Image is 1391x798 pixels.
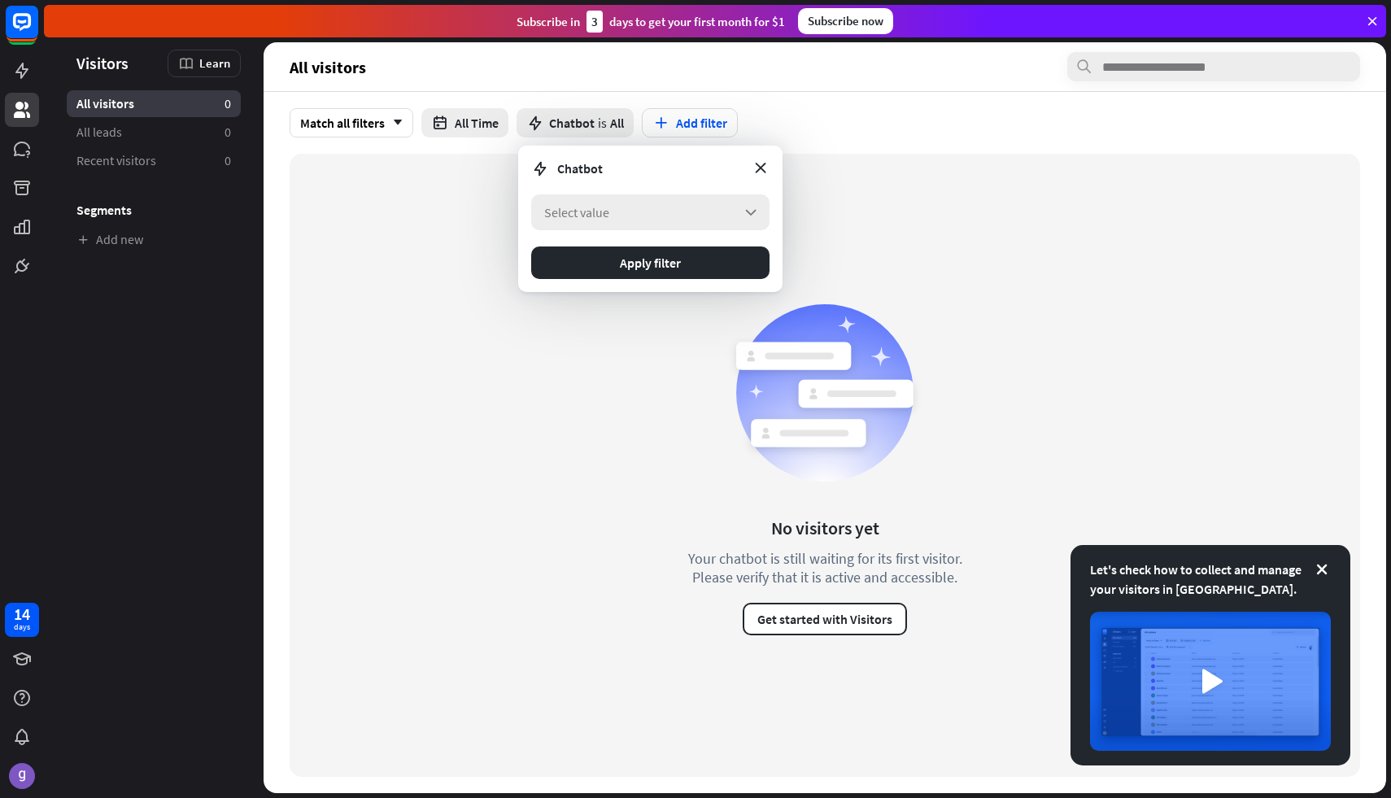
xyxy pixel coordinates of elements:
[13,7,62,55] button: Open LiveChat chat widget
[76,95,134,112] span: All visitors
[225,124,231,141] aside: 0
[642,108,738,137] button: Add filter
[610,115,624,131] span: All
[67,147,241,174] a: Recent visitors 0
[517,11,785,33] div: Subscribe in days to get your first month for $1
[76,54,129,72] span: Visitors
[225,152,231,169] aside: 0
[1090,612,1331,751] img: image
[225,95,231,112] aside: 0
[290,108,413,137] div: Match all filters
[531,246,770,279] button: Apply filter
[598,115,607,131] span: is
[76,152,156,169] span: Recent visitors
[385,118,403,128] i: arrow_down
[5,603,39,637] a: 14 days
[557,160,603,177] span: Chatbot
[742,203,760,221] i: arrow_down
[76,124,122,141] span: All leads
[658,549,992,587] div: Your chatbot is still waiting for its first visitor. Please verify that it is active and accessible.
[421,108,508,137] button: All Time
[14,621,30,633] div: days
[290,58,366,76] span: All visitors
[798,8,893,34] div: Subscribe now
[199,55,230,71] span: Learn
[549,115,595,131] span: Chatbot
[67,226,241,253] a: Add new
[1090,560,1331,599] div: Let's check how to collect and manage your visitors in [GEOGRAPHIC_DATA].
[586,11,603,33] div: 3
[771,517,879,539] div: No visitors yet
[67,119,241,146] a: All leads 0
[14,607,30,621] div: 14
[743,603,907,635] button: Get started with Visitors
[544,204,609,220] span: Select value
[67,202,241,218] h3: Segments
